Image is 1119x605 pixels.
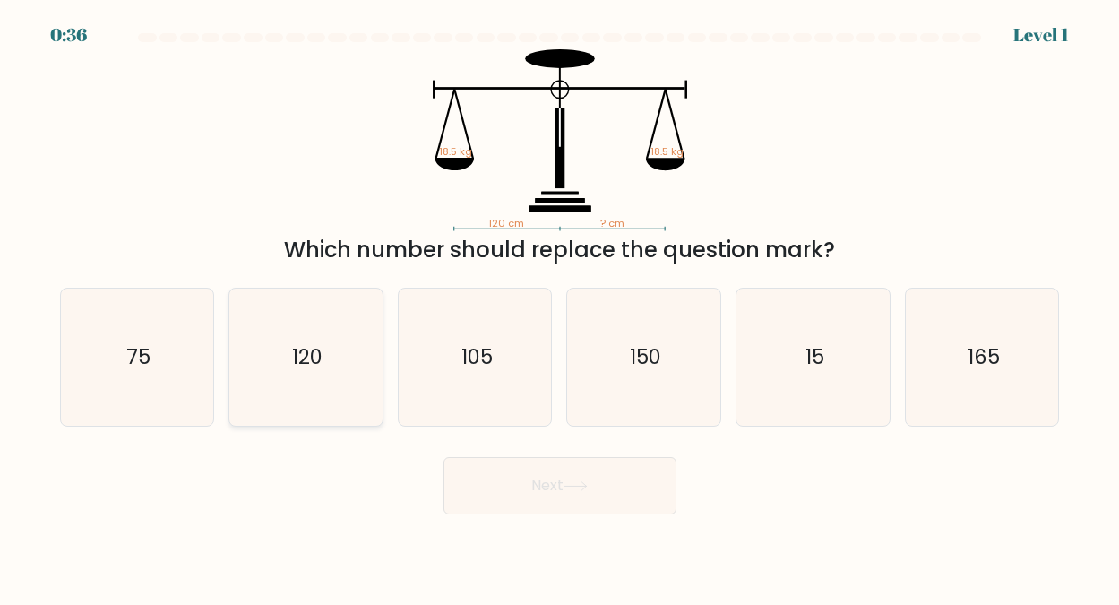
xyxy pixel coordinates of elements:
tspan: 18.5 kg [650,144,684,159]
text: 75 [126,342,151,371]
button: Next [443,457,676,514]
text: 120 [292,342,323,371]
text: 105 [461,342,492,371]
tspan: 120 cm [488,216,524,230]
tspan: 18.5 kg [439,144,472,159]
text: 150 [630,342,661,371]
text: 165 [968,342,1000,371]
div: Which number should replace the question mark? [71,234,1049,266]
text: 15 [805,342,823,371]
div: Level 1 [1013,22,1069,48]
div: 0:36 [50,22,87,48]
tspan: ? cm [600,216,624,230]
